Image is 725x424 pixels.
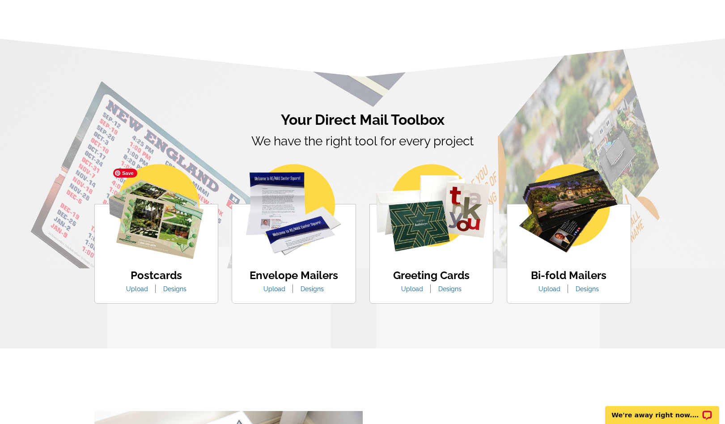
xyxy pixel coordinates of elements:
h4: Greeting Cards [393,269,470,282]
iframe: LiveChat chat widget [599,396,725,424]
img: postcards.png [109,164,204,259]
p: We have the right tool for every project [94,132,631,175]
h4: Postcards [119,269,193,282]
h4: Bi-fold Mailers [531,269,606,282]
a: Designs [294,285,331,293]
img: bio-fold-mailer.png [518,164,619,254]
a: Upload [532,285,567,293]
h4: Envelope Mailers [250,269,338,282]
a: Upload [394,285,430,293]
a: Designs [157,285,193,293]
a: Upload [257,285,292,293]
img: envelope-mailer.png [246,164,341,255]
a: Upload [119,285,155,293]
a: Designs [569,285,606,293]
a: Designs [432,285,468,293]
img: greeting-cards.png [372,164,490,252]
h2: Your Direct Mail Toolbox [94,111,631,128]
span: Save [113,169,137,178]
